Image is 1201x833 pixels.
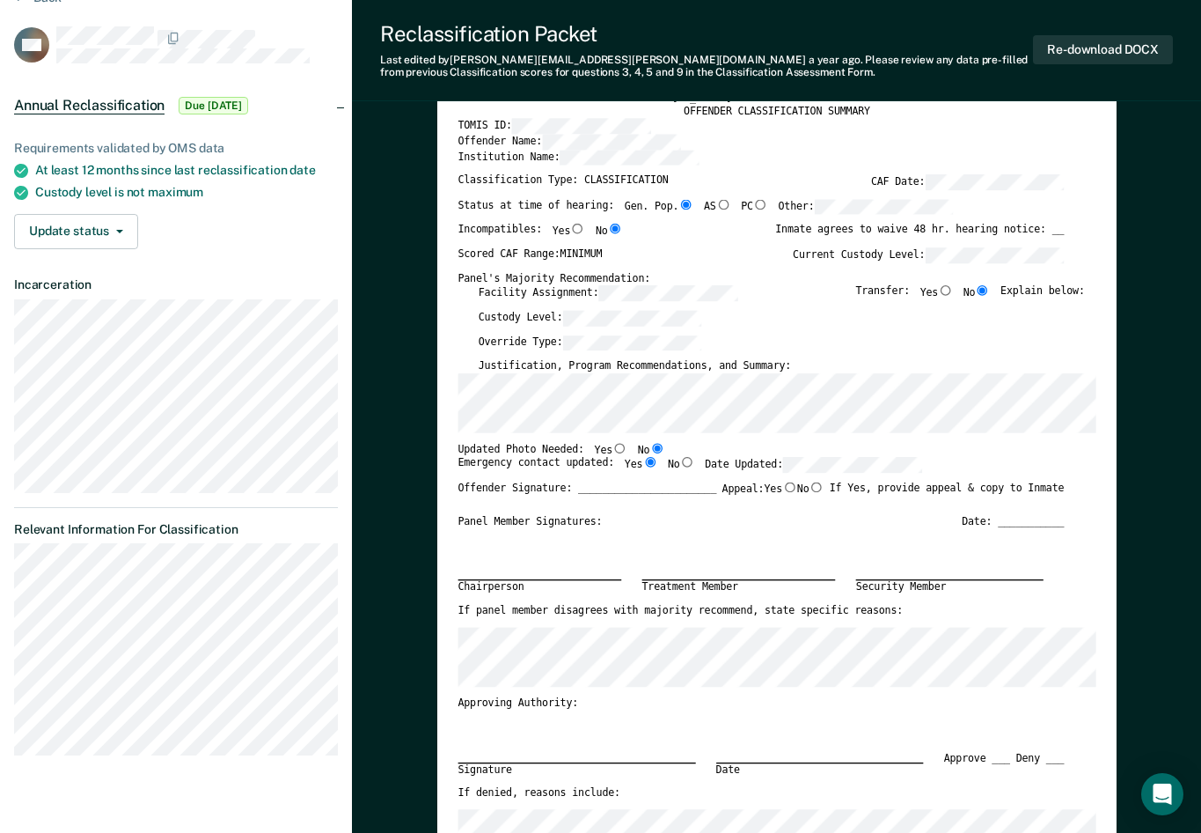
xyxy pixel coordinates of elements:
label: Justification, Program Recommendations, and Summary: [478,359,790,372]
label: Current Custody Level: [793,247,1064,263]
div: At least 12 months since last reclassification [35,163,338,178]
label: PC [741,199,768,215]
input: Other: [814,199,953,215]
label: No [637,443,664,457]
div: Date [715,762,923,776]
button: Update status [14,214,138,249]
input: Yes [570,224,585,234]
div: Signature [458,762,695,776]
label: No [963,285,990,301]
span: date [289,163,315,177]
label: AS [703,199,730,215]
input: Facility Assignment: [598,285,737,301]
div: Security Member [855,579,1043,593]
div: Panel Member Signatures: [458,515,602,528]
label: Classification Type: CLASSIFICATION [458,174,668,190]
button: Re-download DOCX [1033,35,1173,64]
input: Override Type: [562,335,701,350]
span: maximum [148,185,203,199]
label: Yes [594,443,626,457]
label: Appeal: [721,482,824,505]
input: Yes [612,443,627,453]
div: Approving Authority: [458,697,1064,710]
input: Date Updated: [783,457,922,473]
div: OFFENDER CLASSIFICATION SUMMARY [458,105,1095,118]
span: Annual Reclassification [14,97,165,114]
div: Open Intercom Messenger [1141,773,1183,815]
input: No [649,443,664,453]
label: No [595,224,622,238]
label: Yes [624,457,656,473]
input: PC [752,199,767,210]
input: Yes [938,285,953,296]
div: Date: ___________ [962,515,1064,528]
input: No [679,457,694,468]
label: No [796,482,824,496]
input: No [809,482,824,492]
input: CAF Date: [925,174,1064,190]
label: No [667,457,694,473]
input: No [975,285,990,296]
div: Status at time of hearing: [458,199,953,224]
input: Current Custody Level: [925,247,1064,263]
div: Custody level is not [35,185,338,200]
label: Custody Level: [478,310,701,326]
div: Approve ___ Deny ___ [943,751,1064,786]
label: TOMIS ID: [458,118,650,134]
label: Institution Name: [458,150,699,166]
div: Last edited by [PERSON_NAME][EMAIL_ADDRESS][PERSON_NAME][DOMAIN_NAME] . Please review any data pr... [380,54,1033,79]
div: Incompatibles: [458,224,622,247]
label: Scored CAF Range: MINIMUM [458,247,602,263]
label: Override Type: [478,335,701,350]
input: Gen. Pop. [678,199,693,210]
label: CAF Date: [870,174,1063,190]
div: Reclassification Packet [380,21,1033,47]
input: Yes [642,457,657,468]
label: Date Updated: [705,457,922,473]
div: Chairperson [458,579,621,593]
label: If denied, reasons include: [458,786,620,800]
input: Offender Name: [542,134,681,150]
dt: Incarceration [14,277,338,292]
input: AS [715,199,730,210]
label: Facility Assignment: [478,285,737,301]
label: Other: [778,199,953,215]
div: Panel's Majority Recommendation: [458,272,1064,285]
input: Institution Name: [560,150,699,166]
label: Yes [919,285,952,301]
div: Requirements validated by OMS data [14,141,338,156]
div: Offender Signature: _______________________ If Yes, provide appeal & copy to Inmate [458,482,1064,514]
div: Emergency contact updated: [458,457,922,482]
div: Transfer: Explain below: [855,285,1084,310]
span: Due [DATE] [179,97,248,114]
input: No [607,224,622,234]
div: Updated Photo Needed: [458,443,664,457]
label: Yes [552,224,584,238]
label: Offender Name: [458,134,681,150]
div: Treatment Member [641,579,835,593]
dt: Relevant Information For Classification [14,522,338,537]
input: TOMIS ID: [511,118,650,134]
div: Inmate agrees to waive 48 hr. hearing notice: __ [775,224,1064,247]
input: Yes [781,482,796,492]
label: Yes [764,482,796,496]
input: Custody Level: [562,310,701,326]
label: If panel member disagrees with majority recommend, state specific reasons: [458,604,903,617]
label: Gen. Pop. [624,199,692,215]
span: a year ago [809,54,860,66]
